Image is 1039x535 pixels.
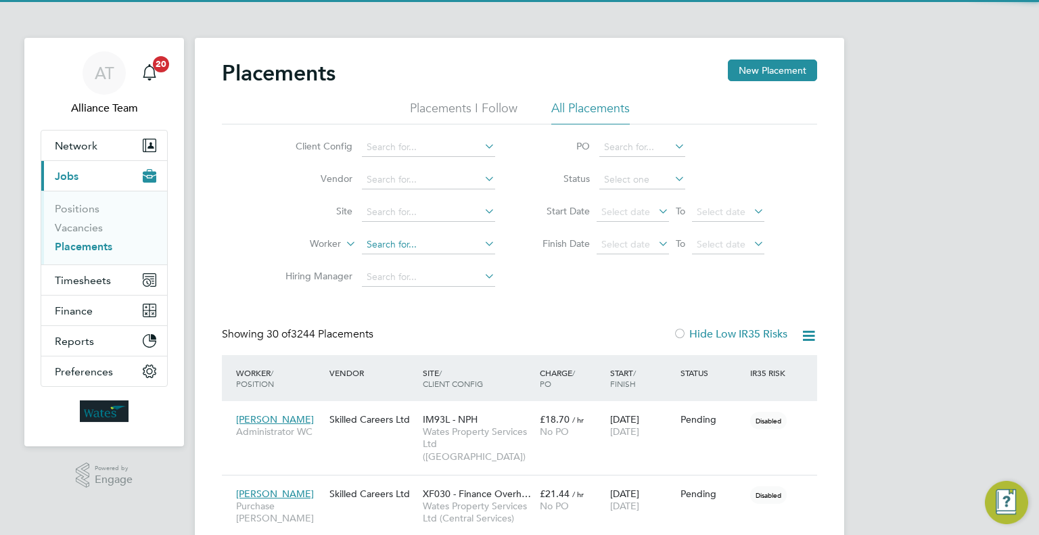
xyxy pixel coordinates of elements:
span: No PO [540,425,569,438]
input: Search for... [362,170,495,189]
div: Start [607,360,677,396]
span: / PO [540,367,575,389]
span: Powered by [95,463,133,474]
a: [PERSON_NAME]Administrator WCSkilled Careers LtdIM93L - NPHWates Property Services Ltd ([GEOGRAPH... [233,406,817,417]
div: Pending [680,413,744,425]
span: XF030 - Finance Overh… [423,488,531,500]
input: Select one [599,170,685,189]
span: / Position [236,367,274,389]
a: Powered byEngage [76,463,133,488]
span: Alliance Team [41,100,168,116]
a: Vacancies [55,221,103,234]
label: Status [529,172,590,185]
div: Vendor [326,360,419,385]
a: Placements [55,240,112,253]
span: 3244 Placements [267,327,373,341]
span: IM93L - NPH [423,413,478,425]
button: Finance [41,296,167,325]
button: Reports [41,326,167,356]
span: Finance [55,304,93,317]
a: [PERSON_NAME]Purchase [PERSON_NAME]Skilled Careers LtdXF030 - Finance Overh…Wates Property Servic... [233,480,817,492]
li: All Placements [551,100,630,124]
div: Skilled Careers Ltd [326,481,419,507]
label: Hide Low IR35 Risks [673,327,787,341]
span: Select date [601,238,650,250]
span: Timesheets [55,274,111,287]
label: Start Date [529,205,590,217]
input: Search for... [362,268,495,287]
button: Preferences [41,356,167,386]
span: £21.44 [540,488,570,500]
span: Network [55,139,97,152]
label: Finish Date [529,237,590,250]
span: Select date [697,238,745,250]
div: [DATE] [607,406,677,444]
label: Site [275,205,352,217]
div: IR35 Risk [747,360,793,385]
span: / hr [572,415,584,425]
input: Search for... [362,235,495,254]
button: Engage Resource Center [985,481,1028,524]
span: To [672,235,689,252]
span: Disabled [750,486,787,504]
span: Disabled [750,412,787,429]
span: 30 of [267,327,291,341]
img: wates-logo-retina.png [80,400,129,422]
a: Go to home page [41,400,168,422]
span: [DATE] [610,500,639,512]
label: Worker [263,237,341,251]
button: New Placement [728,60,817,81]
span: / Client Config [423,367,483,389]
button: Jobs [41,161,167,191]
span: No PO [540,500,569,512]
label: Client Config [275,140,352,152]
div: Status [677,360,747,385]
a: Positions [55,202,99,215]
input: Search for... [362,138,495,157]
label: Hiring Manager [275,270,352,282]
div: Showing [222,327,376,342]
nav: Main navigation [24,38,184,446]
span: [PERSON_NAME] [236,488,314,500]
a: 20 [136,51,163,95]
span: Select date [697,206,745,218]
span: Wates Property Services Ltd ([GEOGRAPHIC_DATA]) [423,425,533,463]
h2: Placements [222,60,336,87]
label: Vendor [275,172,352,185]
span: Preferences [55,365,113,378]
input: Search for... [362,203,495,222]
span: Reports [55,335,94,348]
div: [DATE] [607,481,677,519]
span: Select date [601,206,650,218]
button: Network [41,131,167,160]
span: Wates Property Services Ltd (Central Services) [423,500,533,524]
li: Placements I Follow [410,100,517,124]
div: Jobs [41,191,167,264]
span: [PERSON_NAME] [236,413,314,425]
label: PO [529,140,590,152]
span: / hr [572,489,584,499]
span: Jobs [55,170,78,183]
span: AT [95,64,114,82]
div: Pending [680,488,744,500]
span: Engage [95,474,133,486]
button: Timesheets [41,265,167,295]
a: ATAlliance Team [41,51,168,116]
div: Site [419,360,536,396]
span: 20 [153,56,169,72]
span: / Finish [610,367,636,389]
span: £18.70 [540,413,570,425]
div: Skilled Careers Ltd [326,406,419,432]
span: To [672,202,689,220]
input: Search for... [599,138,685,157]
span: Administrator WC [236,425,323,438]
span: [DATE] [610,425,639,438]
span: Purchase [PERSON_NAME] [236,500,323,524]
div: Worker [233,360,326,396]
div: Charge [536,360,607,396]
